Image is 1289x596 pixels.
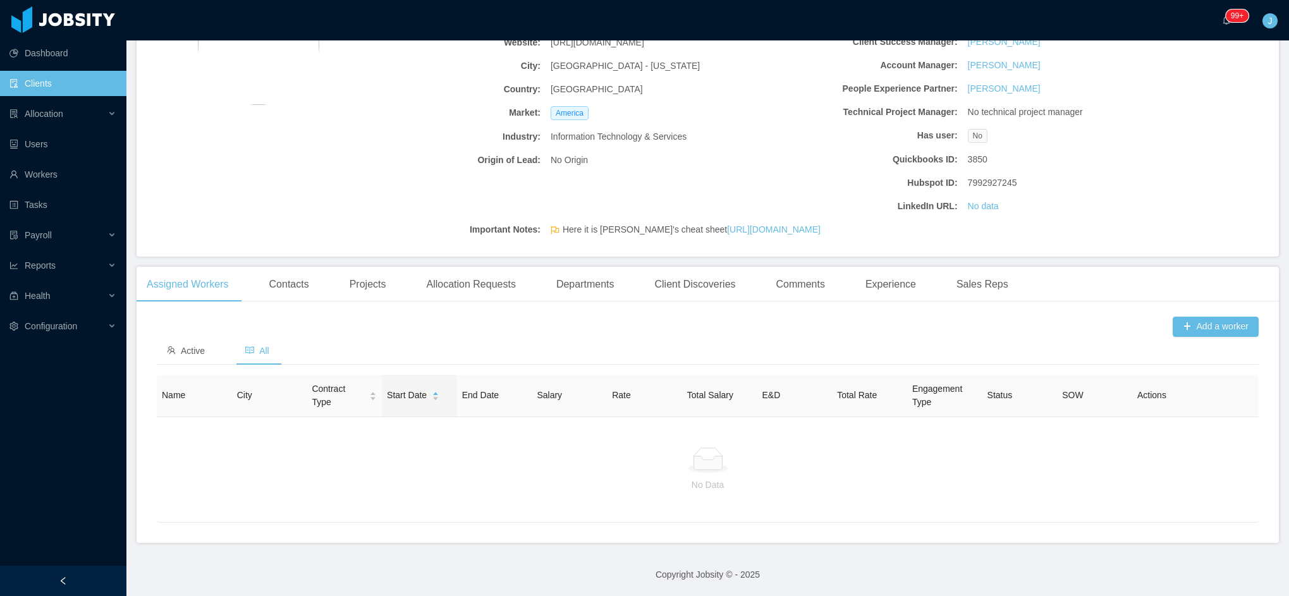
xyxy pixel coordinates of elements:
[563,223,821,236] span: Here it is [PERSON_NAME]'s cheat sheet
[9,291,18,300] i: icon: medicine-box
[370,395,377,399] i: icon: caret-down
[9,162,116,187] a: icon: userWorkers
[987,390,1013,400] span: Status
[546,267,625,302] div: Departments
[612,390,631,400] span: Rate
[912,384,962,407] span: Engagement Type
[9,71,116,96] a: icon: auditClients
[339,267,396,302] div: Projects
[551,36,644,49] span: [URL][DOMAIN_NAME]
[137,267,239,302] div: Assigned Workers
[766,267,835,302] div: Comments
[963,100,1171,124] div: No technical project manager
[1173,317,1259,337] button: icon: plusAdd a worker
[9,261,18,270] i: icon: line-chart
[759,200,958,213] b: LinkedIn URL:
[687,390,733,400] span: Total Salary
[551,226,559,239] span: flag
[1062,390,1083,400] span: SOW
[9,322,18,331] i: icon: setting
[759,59,958,72] b: Account Manager:
[245,346,254,355] i: icon: read
[1222,16,1231,25] i: icon: bell
[551,83,643,96] span: [GEOGRAPHIC_DATA]
[342,154,541,167] b: Origin of Lead:
[9,231,18,240] i: icon: file-protect
[25,291,50,301] span: Health
[167,346,205,356] span: Active
[432,391,439,394] i: icon: caret-up
[551,130,687,143] span: Information Technology & Services
[370,391,377,394] i: icon: caret-up
[342,106,541,119] b: Market:
[167,478,1249,492] p: No Data
[342,36,541,49] b: Website:
[759,176,958,190] b: Hubspot ID:
[762,390,781,400] span: E&D
[968,129,987,143] span: No
[25,321,77,331] span: Configuration
[644,267,745,302] div: Client Discoveries
[1137,390,1166,400] span: Actions
[551,59,700,73] span: [GEOGRAPHIC_DATA] - [US_STATE]
[387,389,427,402] span: Start Date
[551,106,589,120] span: America
[855,267,926,302] div: Experience
[968,200,999,213] a: No data
[968,59,1041,72] a: [PERSON_NAME]
[837,390,877,400] span: Total Rate
[432,390,439,399] div: Sort
[25,109,63,119] span: Allocation
[537,390,562,400] span: Salary
[946,267,1018,302] div: Sales Reps
[167,346,176,355] i: icon: team
[9,131,116,157] a: icon: robotUsers
[551,154,588,167] span: No Origin
[759,106,958,119] b: Technical Project Manager:
[759,129,958,142] b: Has user:
[9,40,116,66] a: icon: pie-chartDashboard
[759,82,958,95] b: People Experience Partner:
[1226,9,1249,22] sup: 166
[759,35,958,49] b: Client Success Manager:
[968,82,1041,95] a: [PERSON_NAME]
[25,260,56,271] span: Reports
[759,153,958,166] b: Quickbooks ID:
[342,59,541,73] b: City:
[9,109,18,118] i: icon: solution
[727,224,821,234] a: [URL][DOMAIN_NAME]
[162,390,185,400] span: Name
[432,395,439,399] i: icon: caret-down
[968,176,1017,190] span: 7992927245
[968,153,987,166] span: 3850
[1268,13,1273,28] span: J
[237,390,252,400] span: City
[259,267,319,302] div: Contacts
[245,346,269,356] span: All
[416,267,525,302] div: Allocation Requests
[312,382,364,409] span: Contract Type
[342,130,541,143] b: Industry:
[9,192,116,217] a: icon: profileTasks
[25,230,52,240] span: Payroll
[462,390,499,400] span: End Date
[369,390,377,399] div: Sort
[342,223,541,236] b: Important Notes:
[968,35,1041,49] a: [PERSON_NAME]
[342,83,541,96] b: Country:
